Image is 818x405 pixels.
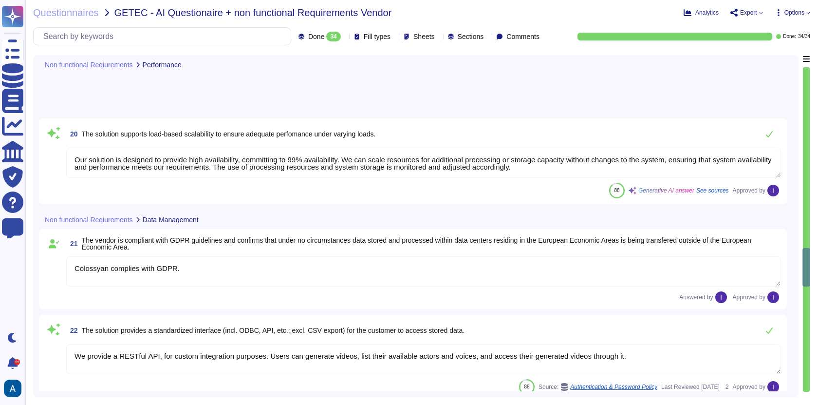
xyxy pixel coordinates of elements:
[458,33,484,40] span: Sections
[783,34,796,39] span: Done:
[114,8,392,18] span: GETEC - AI Questionaire + non functional Requirements Vendor
[684,9,719,17] button: Analytics
[82,236,751,251] span: The vendor is compliant with GDPR guidelines and confirms that under no circumstances data stored...
[614,188,619,193] span: 88
[66,327,78,334] span: 22
[2,378,28,399] button: user
[679,294,713,300] span: Answered by
[66,256,781,287] textarea: Colossyan complies with GDPR.
[66,131,78,137] span: 20
[308,33,324,40] span: Done
[143,61,182,68] span: Performance
[66,148,781,178] textarea: Our solution is designed to provide high availability, committing to 99% availability. We can sca...
[539,383,657,391] span: Source:
[695,10,719,16] span: Analytics
[661,384,720,390] span: Last Reviewed [DATE]
[740,10,757,16] span: Export
[696,188,729,193] span: See sources
[82,130,376,138] span: The solution supports load-based scalability to ensure adequate perfomance under varying loads.
[66,240,78,247] span: 21
[784,10,804,16] span: Options
[82,327,465,334] span: The solution provides a standardized interface (incl. ODBC, API, etc.; excl. CSV export) for the ...
[715,291,727,303] img: user
[413,33,435,40] span: Sheets
[38,28,291,45] input: Search by keywords
[45,216,133,223] span: Non functional Reqiurements
[143,216,199,223] span: Data Management
[14,359,20,365] div: 9+
[570,384,657,390] span: Authentication & Password Policy
[733,384,765,390] span: Approved by
[45,61,133,68] span: Non functional Reqiurements
[33,8,99,18] span: Questionnaires
[767,291,779,303] img: user
[638,188,694,193] span: Generative AI answer
[364,33,390,40] span: Fill types
[506,33,539,40] span: Comments
[724,384,729,390] span: 2
[524,384,529,389] span: 88
[767,381,779,393] img: user
[733,188,765,193] span: Approved by
[4,380,21,397] img: user
[767,185,779,196] img: user
[798,34,810,39] span: 34 / 34
[733,294,765,300] span: Approved by
[66,344,781,374] textarea: We provide a RESTful API, for custom integration purposes. Users can generate videos, list their ...
[326,32,340,41] div: 34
